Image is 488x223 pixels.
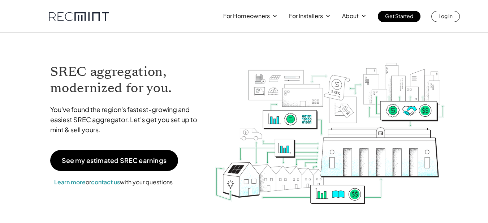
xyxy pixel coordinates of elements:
[50,104,204,135] p: You've found the region's fastest-growing and easiest SREC aggregator. Let's get you set up to mi...
[91,178,120,186] a: contact us
[50,150,178,171] a: See my estimated SREC earnings
[289,11,323,21] p: For Installers
[50,64,204,96] h1: SREC aggregation, modernized for you.
[431,11,460,22] a: Log In
[50,177,177,187] p: or with your questions
[223,11,270,21] p: For Homeowners
[54,178,86,186] a: Learn more
[62,157,167,164] p: See my estimated SREC earnings
[378,11,420,22] a: Get Started
[342,11,359,21] p: About
[439,11,453,21] p: Log In
[215,44,445,206] img: RECmint value cycle
[385,11,413,21] p: Get Started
